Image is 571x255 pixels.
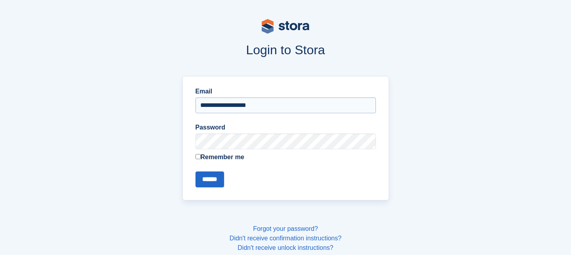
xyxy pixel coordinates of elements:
img: stora-logo-53a41332b3708ae10de48c4981b4e9114cc0af31d8433b30ea865607fb682f29.svg [262,19,309,34]
label: Password [195,123,376,132]
label: Remember me [195,152,376,162]
a: Didn't receive confirmation instructions? [230,235,341,242]
input: Remember me [195,154,201,159]
h1: Login to Stora [31,43,540,57]
a: Didn't receive unlock instructions? [238,244,333,251]
a: Forgot your password? [253,225,318,232]
label: Email [195,87,376,96]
